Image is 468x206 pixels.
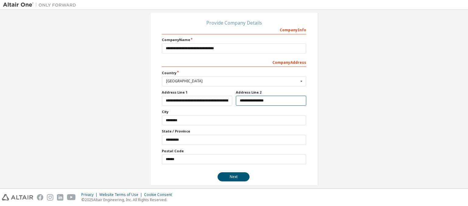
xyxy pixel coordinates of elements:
[57,194,63,201] img: linkedin.svg
[47,194,53,201] img: instagram.svg
[162,149,306,153] label: Postal Code
[162,37,306,42] label: Company Name
[37,194,43,201] img: facebook.svg
[218,172,250,181] button: Next
[81,197,175,202] p: © 2025 Altair Engineering, Inc. All Rights Reserved.
[162,90,232,95] label: Address Line 1
[162,129,306,134] label: State / Province
[99,192,144,197] div: Website Terms of Use
[2,194,33,201] img: altair_logo.svg
[162,57,306,67] div: Company Address
[81,192,99,197] div: Privacy
[162,109,306,114] label: City
[67,194,76,201] img: youtube.svg
[144,192,175,197] div: Cookie Consent
[166,79,299,83] div: [GEOGRAPHIC_DATA]
[162,25,306,34] div: Company Info
[162,70,306,75] label: Country
[236,90,306,95] label: Address Line 2
[162,21,306,25] div: Provide Company Details
[3,2,79,8] img: Altair One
